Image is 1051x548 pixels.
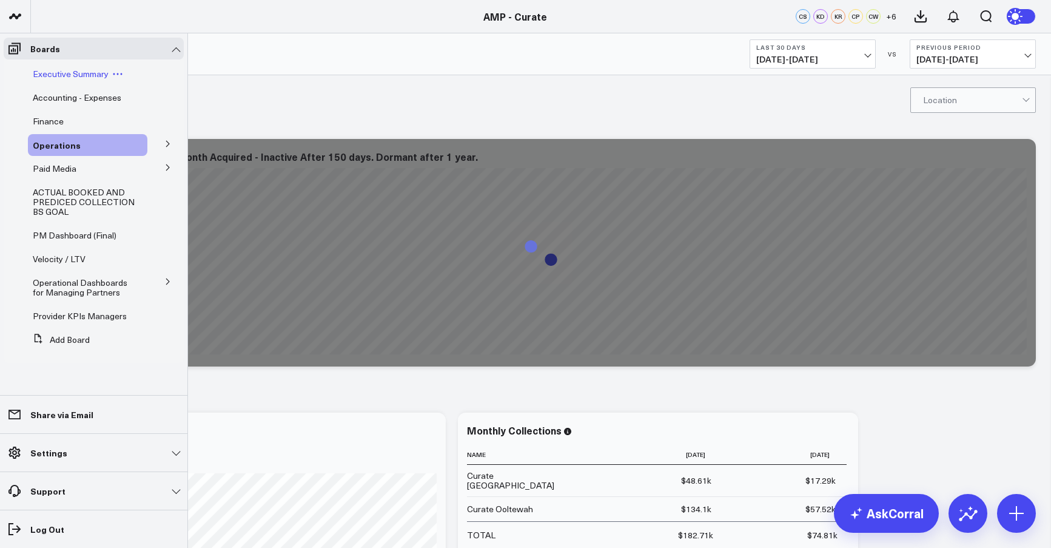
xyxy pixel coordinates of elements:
[467,465,588,496] td: Curate [GEOGRAPHIC_DATA]
[33,277,127,298] span: Operational Dashboards for Managing Partners
[796,9,810,24] div: CS
[33,231,116,240] a: PM Dashboard (Final)
[916,55,1029,64] span: [DATE] - [DATE]
[33,186,135,217] span: ACTUAL BOOKED AND PREDICED COLLECTION BS GOAL
[916,44,1029,51] b: Previous Period
[30,44,60,53] p: Boards
[33,140,81,150] a: Operations
[750,39,876,69] button: Last 30 Days[DATE]-[DATE]
[467,496,588,521] td: Curate Ooltewah
[33,93,121,103] a: Accounting - Expenses
[33,311,127,321] a: Provider KPIs Managers
[30,448,67,458] p: Settings
[866,9,881,24] div: CW
[681,503,711,515] div: $134.1k
[33,229,116,241] span: PM Dashboard (Final)
[910,39,1036,69] button: Previous Period[DATE]-[DATE]
[886,12,896,21] span: + 6
[33,117,64,126] a: Finance
[4,518,184,540] a: Log Out
[55,150,478,163] div: *New Patients by Cohort, Month Acquired - Inactive After 150 days. Dormant after 1 year.
[33,69,109,79] a: Executive Summary
[678,529,713,541] div: $182.71k
[805,503,836,515] div: $57.52k
[33,163,76,174] span: Paid Media
[28,329,90,351] button: Add Board
[33,68,109,79] span: Executive Summary
[33,115,64,127] span: Finance
[848,9,863,24] div: CP
[55,464,437,473] div: Previous: $287.93k
[882,50,904,58] div: VS
[467,529,495,541] div: TOTAL
[813,9,828,24] div: KD
[467,445,588,465] th: Name
[884,9,898,24] button: +6
[588,445,722,465] th: [DATE]
[33,254,86,264] a: Velocity / LTV
[33,92,121,103] span: Accounting - Expenses
[805,475,836,487] div: $17.29k
[33,253,86,265] span: Velocity / LTV
[33,188,136,217] a: ACTUAL BOOKED AND PREDICED COLLECTION BS GOAL
[831,9,845,24] div: KR
[30,486,65,496] p: Support
[483,10,547,23] a: AMP - Curate
[756,44,869,51] b: Last 30 Days
[33,310,127,322] span: Provider KPIs Managers
[33,139,81,151] span: Operations
[722,445,847,465] th: [DATE]
[756,55,869,64] span: [DATE] - [DATE]
[30,524,64,534] p: Log Out
[834,494,939,533] a: AskCorral
[681,475,711,487] div: $48.61k
[33,164,76,174] a: Paid Media
[807,529,838,541] div: $74.81k
[467,424,562,437] div: Monthly Collections
[30,410,93,419] p: Share via Email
